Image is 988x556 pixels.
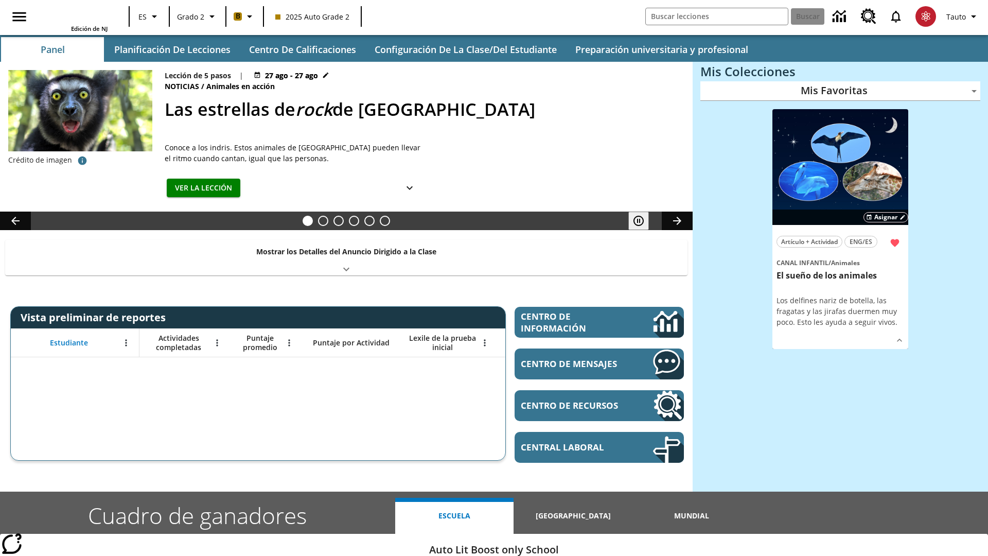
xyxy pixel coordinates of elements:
[874,213,897,222] span: Asignar
[777,236,842,248] button: Artículo + Actividad
[844,236,877,248] button: ENG/ES
[567,37,756,62] button: Preparación universitaria y profesional
[477,335,492,351] button: Abrir menú
[405,334,480,352] span: Lexile de la prueba inicial
[850,236,872,247] span: ENG/ES
[366,37,565,62] button: Configuración de la clase/del estudiante
[145,334,213,352] span: Actividades completadas
[1,37,104,62] button: Panel
[167,179,240,198] button: Ver la lección
[662,212,693,230] button: Carrusel de lecciones, seguir
[777,258,828,267] span: Canal Infantil
[628,212,659,230] div: Pausar
[241,37,364,62] button: Centro de calificaciones
[256,246,436,257] p: Mostrar los Detalles del Anuncio Dirigido a la Clase
[50,338,88,347] span: Estudiante
[165,142,422,164] div: Conoce a los indris. Estos animales de [GEOGRAPHIC_DATA] pueden llevar el ritmo cuando cantan, ig...
[515,349,684,379] a: Centro de mensajes
[886,234,904,252] button: Remover de Favoritas
[173,7,222,26] button: Grado: Grado 2, Elige un grado
[399,179,420,198] button: Ver más
[892,333,907,348] button: Ver más
[521,310,618,334] span: Centro de información
[515,307,684,338] a: Centro de información
[915,6,936,27] img: avatar image
[700,81,980,101] div: Mis Favoritas
[165,96,680,123] h2: Las estrellas de rock de Madagascar
[777,295,904,327] div: Los delfines nariz de botella, las fragatas y las jirafas duermen muy poco. Esto les ayuda a segu...
[138,11,147,22] span: ES
[942,7,984,26] button: Perfil/Configuración
[831,258,860,267] span: Animales
[72,151,93,170] button: Crédito: mirecca/iStock/Getty Images Plus
[883,3,909,30] a: Notificaciones
[106,37,239,62] button: Planificación de lecciones
[364,216,375,226] button: Diapositiva 5 ¿Cuál es la gran idea?
[333,216,344,226] button: Diapositiva 3 Modas que pasaron de moda
[275,11,349,22] span: 2025 Auto Grade 2
[235,334,285,352] span: Puntaje promedio
[777,270,904,281] h3: El sueño de los animales
[349,216,359,226] button: Diapositiva 4 ¿Los autos del futuro?
[236,10,240,23] span: B
[295,97,332,121] i: rock
[946,11,966,22] span: Tauto
[395,498,514,534] button: Escuela
[133,7,166,26] button: Lenguaje: ES, Selecciona un idioma
[521,441,622,453] span: Central laboral
[515,390,684,421] a: Centro de recursos, Se abrirá en una pestaña nueva.
[632,498,751,534] button: Mundial
[201,81,204,91] span: /
[863,212,908,222] button: Asignar Elegir fechas
[700,64,980,79] h3: Mis Colecciones
[165,142,422,164] span: Conoce a los indris. Estos animales de Madagascar pueden llevar el ritmo cuando cantan, igual que...
[828,258,831,267] span: /
[781,236,838,247] span: Artículo + Actividad
[239,70,243,81] span: |
[177,11,204,22] span: Grado 2
[8,70,152,151] img: Un indri de brillantes ojos amarillos mira a la cámara.
[4,2,34,32] button: Abrir el menú lateral
[265,70,318,81] span: 27 ago - 27 ago
[8,155,72,165] p: Crédito de imagen
[230,7,260,26] button: Boost El color de la clase es anaranjado claro. Cambiar el color de la clase.
[521,358,622,370] span: Centro de mensajes
[826,3,855,31] a: Centro de información
[206,81,277,92] span: Animales en acción
[777,257,904,268] span: Tema: Canal Infantil/Animales
[118,335,134,351] button: Abrir menú
[909,3,942,30] button: Escoja un nuevo avatar
[209,335,225,351] button: Abrir menú
[855,3,883,30] a: Centro de recursos, Se abrirá en una pestaña nueva.
[252,70,331,81] button: 27 ago - 27 ago Elegir fechas
[165,81,201,92] span: Noticias
[628,212,649,230] button: Pausar
[41,4,108,25] a: Portada
[646,8,788,25] input: Buscar campo
[318,216,328,226] button: Diapositiva 2 ¿Lo quieres con papas fritas?
[165,70,231,81] p: Lección de 5 pasos
[521,399,622,411] span: Centro de recursos
[514,498,632,534] button: [GEOGRAPHIC_DATA]
[281,335,297,351] button: Abrir menú
[21,310,171,324] span: Vista preliminar de reportes
[313,338,390,347] span: Puntaje por Actividad
[303,216,313,226] button: Diapositiva 1 Las estrellas de <i>rock</i> de Madagascar
[380,216,390,226] button: Diapositiva 6 Una idea, mucho trabajo
[515,432,684,463] a: Central laboral
[71,25,108,32] span: Edición de NJ
[41,3,108,32] div: Portada
[772,109,908,350] div: lesson details
[5,240,687,275] div: Mostrar los Detalles del Anuncio Dirigido a la Clase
